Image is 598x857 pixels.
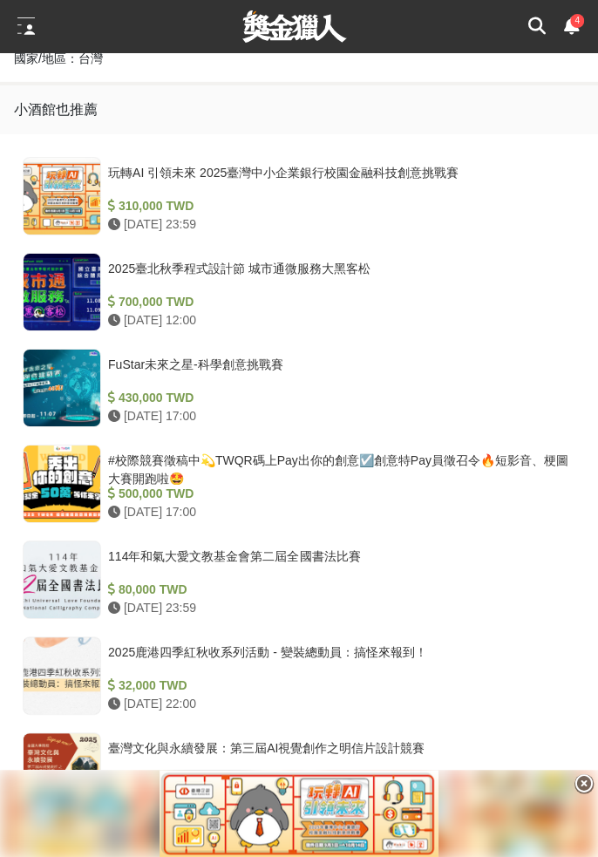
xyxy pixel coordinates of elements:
[108,389,568,407] div: 430,000 TWD
[14,340,584,436] a: FuStar未來之星-科學創意挑戰賽 430,000 TWD [DATE] 17:00
[14,244,584,340] a: 2025臺北秋季程式設計節 城市通微服務大黑客松 700,000 TWD [DATE] 12:00
[108,311,568,330] div: [DATE] 12:00
[14,724,584,820] a: 臺灣文化與永續發展：第三屆AI視覺創作之明信片設計競賽 13,000 TWD [DATE] 23:00
[108,215,568,234] div: [DATE] 23:59
[14,532,584,628] a: 114年和氣大愛文教基金會第二屆全國書法比賽 80,000 TWD [DATE] 23:59
[108,407,568,425] div: [DATE] 17:00
[108,164,568,197] div: 玩轉AI 引領未來 2025臺灣中小企業銀行校園金融科技創意挑戰賽
[78,51,103,65] span: 台灣
[108,739,568,772] div: 臺灣文化與永續發展：第三屆AI視覺創作之明信片設計競賽
[160,770,438,857] img: b8fb364a-1126-4c00-bbce-b582c67468b3.png
[108,643,568,677] div: 2025鹿港四季紅秋收系列活動 - 變裝總動員：搞怪來報到！
[108,293,568,311] div: 700,000 TWD
[108,503,568,521] div: [DATE] 17:00
[108,677,568,695] div: 32,000 TWD
[14,51,78,65] span: 國家/地區：
[108,599,568,617] div: [DATE] 23:59
[108,485,568,503] div: 500,000 TWD
[14,628,584,724] a: 2025鹿港四季紅秋收系列活動 - 變裝總動員：搞怪來報到！ 32,000 TWD [DATE] 22:00
[108,581,568,599] div: 80,000 TWD
[14,148,584,244] a: 玩轉AI 引領未來 2025臺灣中小企業銀行校園金融科技創意挑戰賽 310,000 TWD [DATE] 23:59
[108,356,568,389] div: FuStar未來之星-科學創意挑戰賽
[108,260,568,293] div: 2025臺北秋季程式設計節 城市通微服務大黑客松
[108,695,568,713] div: [DATE] 22:00
[574,16,580,25] span: 4
[108,197,568,215] div: 310,000 TWD
[108,452,568,485] div: #校際競賽徵稿中💫TWQR碼上Pay出你的創意☑️創意特Pay員徵召令🔥短影音、梗圖大賽開跑啦🤩
[108,548,568,581] div: 114年和氣大愛文教基金會第二屆全國書法比賽
[14,436,584,532] a: #校際競賽徵稿中💫TWQR碼上Pay出你的創意☑️創意特Pay員徵召令🔥短影音、梗圖大賽開跑啦🤩 500,000 TWD [DATE] 17:00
